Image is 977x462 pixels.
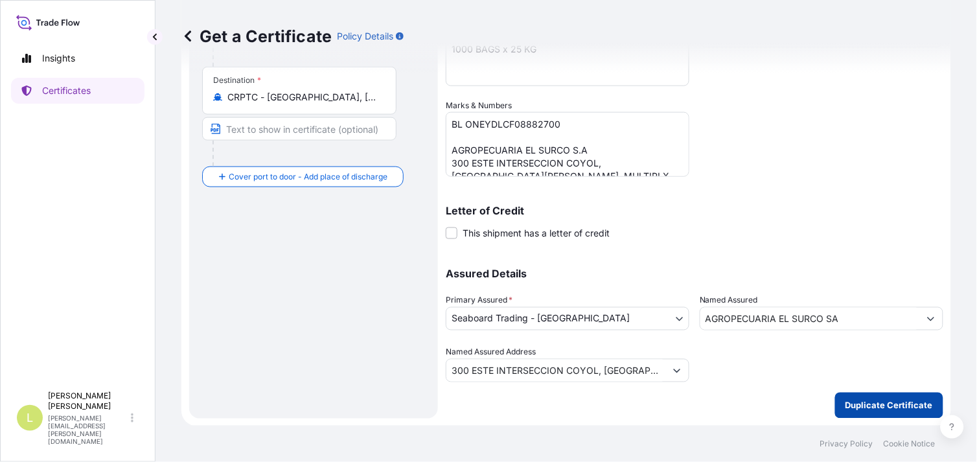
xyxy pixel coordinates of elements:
button: Show suggestions [665,359,689,382]
span: L [27,411,33,424]
span: Primary Assured [446,294,512,307]
p: Certificates [42,84,91,97]
p: Duplicate Certificate [845,399,933,412]
input: Assured Name [700,307,919,330]
p: Letter of Credit [446,205,943,216]
a: Cookie Notice [884,439,936,449]
a: Insights [11,45,144,71]
button: Duplicate Certificate [835,393,943,419]
p: [PERSON_NAME] [PERSON_NAME] [48,391,128,411]
p: [PERSON_NAME][EMAIL_ADDRESS][PERSON_NAME][DOMAIN_NAME] [48,414,128,445]
a: Certificates [11,78,144,104]
input: Text to appear on certificate [202,117,397,141]
p: Insights [42,52,75,65]
button: Show suggestions [919,307,943,330]
input: Named Assured Address [446,359,665,382]
div: Destination [213,75,261,86]
input: Destination [227,91,380,104]
label: Named Assured [700,294,758,307]
span: This shipment has a letter of credit [463,227,610,240]
p: Get a Certificate [181,26,332,47]
textarea: BL HLCUTS12507AWDM9 SEABOARD OVERSEAS [GEOGRAPHIC_DATA] SAS [STREET_ADDRESS] NIT: 900.219.353-1 [446,112,689,177]
p: Policy Details [337,30,393,43]
label: Named Assured Address [446,346,536,359]
p: Assured Details [446,268,943,279]
label: Marks & Numbers [446,99,512,112]
a: Privacy Policy [820,439,873,449]
button: Seaboard Trading - [GEOGRAPHIC_DATA] [446,307,689,330]
button: Cover port to door - Add place of discharge [202,167,404,187]
span: Seaboard Trading - [GEOGRAPHIC_DATA] [452,312,630,325]
span: Cover port to door - Add place of discharge [229,170,387,183]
